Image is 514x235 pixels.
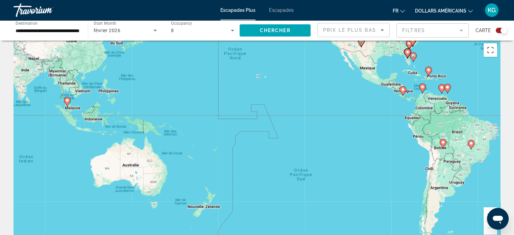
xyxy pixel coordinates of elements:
span: 8 [171,28,174,33]
mat-select: Sort by [323,26,384,34]
button: Passer en plein écran [484,43,497,57]
span: Chercher [260,28,291,33]
button: Filter [396,23,469,38]
span: Carte [475,26,491,35]
span: février 2026 [94,28,120,33]
font: fr [393,8,398,14]
iframe: Bouton de lancement de la fenêtre de messagerie, conversation en cours [487,208,509,230]
button: Menu utilisateur [483,3,500,17]
span: Prix ​​le plus bas [323,27,376,33]
a: Escapades [269,7,294,13]
span: Destination [16,21,38,25]
font: dollars américains [415,8,466,14]
span: Occupancy [171,21,192,26]
button: Changer de langue [393,6,405,16]
a: Travorium [14,1,81,19]
button: Changer de devise [415,6,473,16]
font: KG [488,6,496,14]
a: Escapades Plus [220,7,255,13]
button: Chercher [240,24,311,37]
button: Zoom avant [484,207,497,221]
span: Start Month [94,21,116,26]
button: Zoom arrière [484,221,497,235]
